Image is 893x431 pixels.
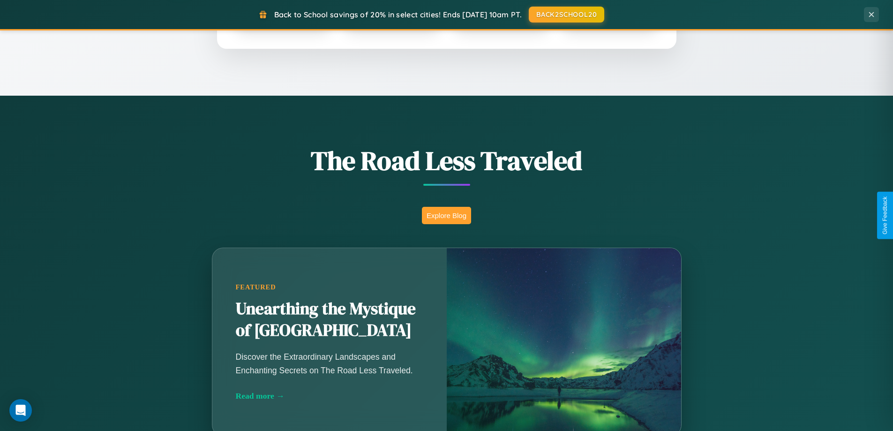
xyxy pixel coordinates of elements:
[274,10,522,19] span: Back to School savings of 20% in select cities! Ends [DATE] 10am PT.
[236,298,423,341] h2: Unearthing the Mystique of [GEOGRAPHIC_DATA]
[529,7,604,23] button: BACK2SCHOOL20
[882,197,888,234] div: Give Feedback
[236,350,423,377] p: Discover the Extraordinary Landscapes and Enchanting Secrets on The Road Less Traveled.
[9,399,32,422] div: Open Intercom Messenger
[165,143,728,179] h1: The Road Less Traveled
[236,283,423,291] div: Featured
[422,207,471,224] button: Explore Blog
[236,391,423,401] div: Read more →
